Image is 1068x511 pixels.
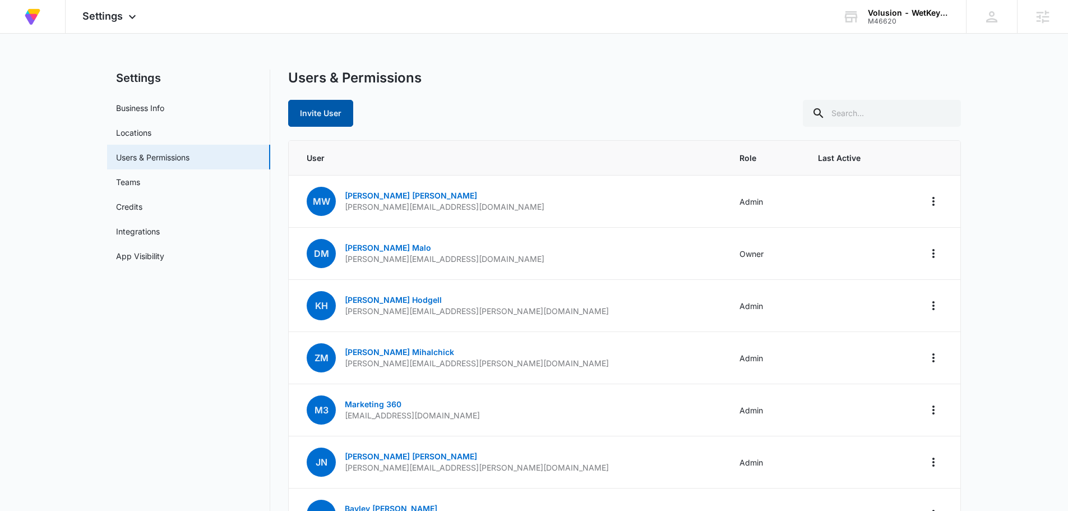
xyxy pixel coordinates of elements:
[307,406,336,415] a: M3
[868,17,950,25] div: account id
[107,70,270,86] h2: Settings
[116,151,189,163] a: Users & Permissions
[307,353,336,363] a: ZM
[116,225,160,237] a: Integrations
[345,347,454,357] a: [PERSON_NAME] Mihalchick
[803,100,961,127] input: Search...
[307,395,336,425] span: M3
[924,245,942,263] button: Actions
[345,462,609,473] p: [PERSON_NAME][EMAIL_ADDRESS][PERSON_NAME][DOMAIN_NAME]
[116,102,164,114] a: Business Info
[116,250,164,262] a: App Visibility
[307,291,336,320] span: KH
[345,191,477,200] a: [PERSON_NAME] [PERSON_NAME]
[116,201,142,213] a: Credits
[726,280,805,332] td: Admin
[288,70,422,86] h1: Users & Permissions
[345,452,477,461] a: [PERSON_NAME] [PERSON_NAME]
[307,187,336,216] span: MW
[726,436,805,489] td: Admin
[924,349,942,367] button: Actions
[307,249,336,259] a: DM
[345,399,401,409] a: Marketing 360
[288,100,353,127] button: Invite User
[739,152,791,164] span: Role
[307,448,336,477] span: JN
[345,410,480,421] p: [EMAIL_ADDRESS][DOMAIN_NAME]
[726,228,805,280] td: Owner
[345,295,442,305] a: [PERSON_NAME] Hodgell
[924,453,942,471] button: Actions
[726,332,805,384] td: Admin
[345,201,544,213] p: [PERSON_NAME][EMAIL_ADDRESS][DOMAIN_NAME]
[924,192,942,210] button: Actions
[345,306,609,317] p: [PERSON_NAME][EMAIL_ADDRESS][PERSON_NAME][DOMAIN_NAME]
[726,176,805,228] td: Admin
[307,197,336,206] a: MW
[868,8,950,17] div: account name
[924,401,942,419] button: Actions
[345,243,431,252] a: [PERSON_NAME] Malo
[307,458,336,467] a: JN
[345,254,544,265] p: [PERSON_NAME][EMAIL_ADDRESS][DOMAIN_NAME]
[818,152,882,164] span: Last Active
[82,10,123,22] span: Settings
[924,297,942,315] button: Actions
[307,343,336,372] span: ZM
[116,127,151,139] a: Locations
[307,152,713,164] span: User
[307,239,336,268] span: DM
[726,384,805,436] td: Admin
[116,176,140,188] a: Teams
[307,301,336,311] a: KH
[288,108,353,118] a: Invite User
[345,358,609,369] p: [PERSON_NAME][EMAIL_ADDRESS][PERSON_NAME][DOMAIN_NAME]
[22,7,43,27] img: Volusion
